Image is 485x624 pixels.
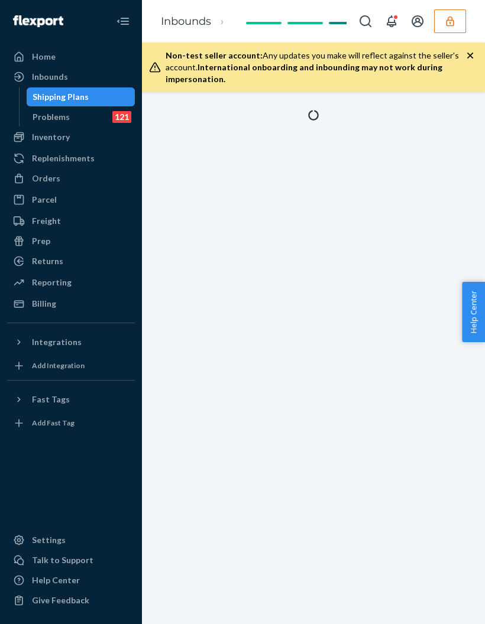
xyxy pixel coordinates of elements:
ol: breadcrumbs [151,4,243,39]
div: Settings [32,534,66,546]
div: 121 [112,111,131,123]
a: Reporting [7,273,135,292]
div: Inventory [32,131,70,143]
div: Prep [32,235,50,247]
div: Integrations [32,336,82,348]
a: Help Center [7,571,135,590]
a: Shipping Plans [27,87,135,106]
div: Fast Tags [32,394,70,405]
a: Talk to Support [7,551,135,570]
button: Open account menu [406,9,429,33]
div: Talk to Support [32,554,93,566]
button: Open notifications [380,9,403,33]
div: Parcel [32,194,57,206]
a: Freight [7,212,135,230]
div: Inbounds [32,71,68,83]
a: Home [7,47,135,66]
div: Replenishments [32,152,95,164]
a: Prep [7,232,135,251]
div: Give Feedback [32,594,89,606]
div: Billing [32,298,56,310]
a: Problems121 [27,108,135,126]
span: International onboarding and inbounding may not work during impersonation. [166,62,442,84]
a: Add Integration [7,356,135,375]
div: Shipping Plans [33,91,89,103]
span: Non-test seller account: [166,50,263,60]
a: Settings [7,531,135,550]
div: Orders [32,173,60,184]
a: Parcel [7,190,135,209]
div: Problems [33,111,70,123]
div: Help Center [32,574,80,586]
div: Returns [32,255,63,267]
div: Add Integration [32,360,85,370]
a: Orders [7,169,135,188]
button: Integrations [7,333,135,352]
div: Add Fast Tag [32,418,75,428]
a: Add Fast Tag [7,414,135,433]
a: Inbounds [161,15,211,28]
div: Reporting [32,277,72,288]
button: Open Search Box [354,9,377,33]
button: Help Center [462,282,485,342]
a: Replenishments [7,149,135,168]
button: Give Feedback [7,591,135,610]
a: Inbounds [7,67,135,86]
a: Inventory [7,128,135,147]
button: Close Navigation [111,9,135,33]
button: Fast Tags [7,390,135,409]
div: Freight [32,215,61,227]
a: Billing [7,294,135,313]
div: Any updates you make will reflect against the seller's account. [166,50,466,85]
div: Home [32,51,56,63]
img: Flexport logo [13,15,63,27]
a: Returns [7,252,135,271]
